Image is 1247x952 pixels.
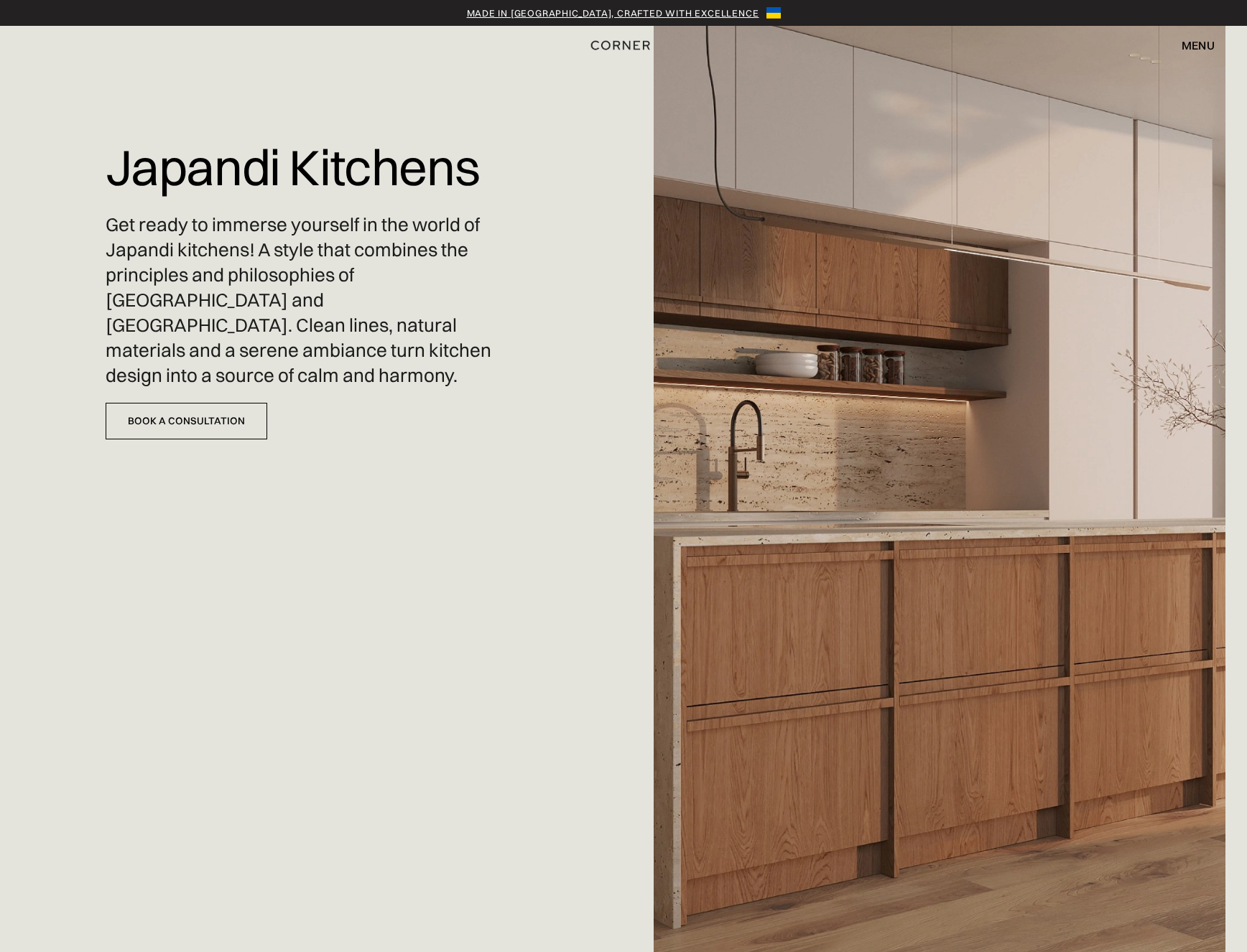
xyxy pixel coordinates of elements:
[1167,33,1215,57] div: menu
[1182,39,1215,51] div: menu
[467,6,759,20] a: Made in [GEOGRAPHIC_DATA], crafted with excellence
[106,403,267,439] a: Book a Consultation
[106,213,510,389] p: Get ready to immerse yourself in the world of Japandi kitchens! A style that combines the princip...
[552,36,695,55] a: home
[106,129,480,205] h1: Japandi Kitchens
